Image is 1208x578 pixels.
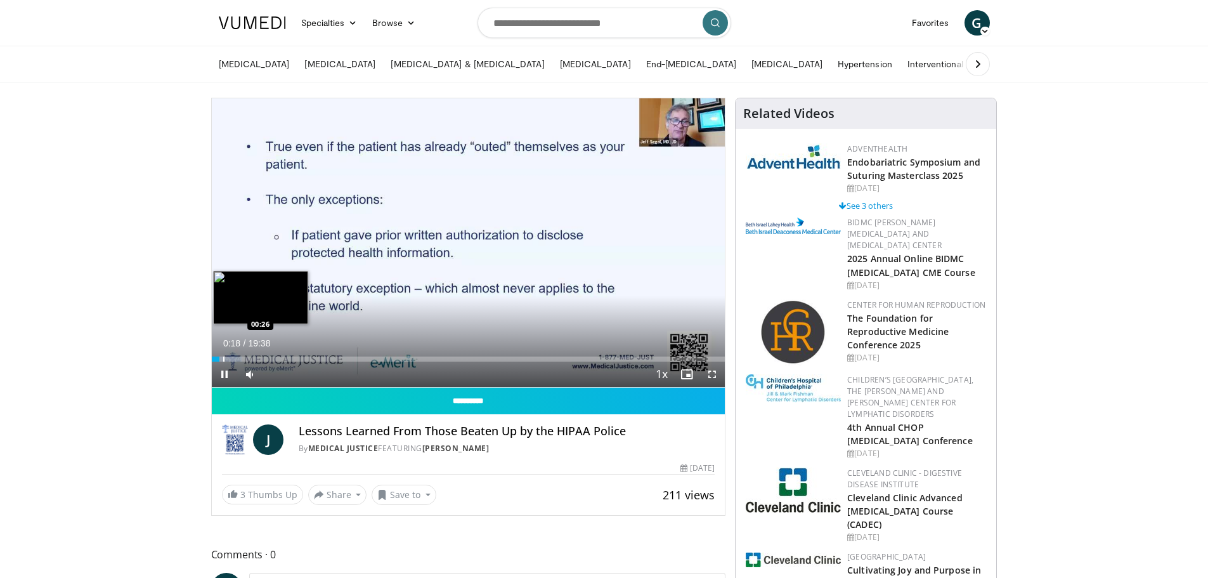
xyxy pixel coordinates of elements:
div: [DATE] [847,183,986,194]
span: Comments 0 [211,546,726,563]
a: 3 Thumbs Up [222,485,303,504]
a: Interventional Nephrology [900,51,1020,77]
img: 26c3db21-1732-4825-9e63-fd6a0021a399.jpg.150x105_q85_autocrop_double_scale_upscale_version-0.2.jpg [746,468,841,513]
a: Children’s [GEOGRAPHIC_DATA], The [PERSON_NAME] and [PERSON_NAME] Center for Lymphatic Disorders [847,374,973,419]
input: Search topics, interventions [477,8,731,38]
span: 211 views [663,487,715,502]
button: Mute [237,362,263,387]
a: BIDMC [PERSON_NAME][MEDICAL_DATA] and [MEDICAL_DATA] Center [847,217,942,251]
a: AdventHealth [847,143,907,154]
a: [MEDICAL_DATA] & [MEDICAL_DATA] [383,51,552,77]
a: Medical Justice [308,443,379,454]
a: Specialties [294,10,365,36]
button: Pause [212,362,237,387]
img: VuMedi Logo [219,16,286,29]
a: Hypertension [830,51,900,77]
a: See 3 others [839,200,893,211]
a: Endobariatric Symposium and Suturing Masterclass 2025 [847,156,980,181]
a: [MEDICAL_DATA] [552,51,639,77]
a: Cleveland Clinic Advanced [MEDICAL_DATA] Course (CADEC) [847,492,963,530]
img: Medical Justice [222,424,248,455]
video-js: Video Player [212,98,725,388]
a: Center for Human Reproduction [847,299,985,310]
div: [DATE] [847,448,986,459]
a: [GEOGRAPHIC_DATA] [847,551,926,562]
button: Playback Rate [649,362,674,387]
a: Browse [365,10,423,36]
span: 3 [240,489,245,501]
div: [DATE] [680,463,715,474]
img: c058e059-5986-4522-8e32-16b7599f4943.png.150x105_q85_autocrop_double_scale_upscale_version-0.2.png [760,299,827,366]
button: Share [308,485,367,505]
a: 2025 Annual Online BIDMC [MEDICAL_DATA] CME Course [847,253,975,278]
a: [MEDICAL_DATA] [297,51,383,77]
span: 0:18 [223,338,240,348]
a: [MEDICAL_DATA] [744,51,830,77]
div: [DATE] [847,280,986,291]
img: c96b19ec-a48b-46a9-9095-935f19585444.png.150x105_q85_autocrop_double_scale_upscale_version-0.2.png [746,218,841,234]
button: Fullscreen [699,362,725,387]
img: 5c3c682d-da39-4b33-93a5-b3fb6ba9580b.jpg.150x105_q85_autocrop_double_scale_upscale_version-0.2.jpg [746,143,841,169]
a: [PERSON_NAME] [422,443,490,454]
button: Enable picture-in-picture mode [674,362,699,387]
a: Cleveland Clinic - Digestive Disease Institute [847,468,962,490]
span: / [244,338,246,348]
img: image.jpeg [213,271,308,324]
img: ffa5faa8-5a43-44fb-9bed-3795f4b5ac57.jpg.150x105_q85_autocrop_double_scale_upscale_version-0.2.jpg [746,374,841,402]
a: The Foundation for Reproductive Medicine Conference 2025 [847,312,949,351]
h4: Related Videos [743,106,835,121]
div: [DATE] [847,352,986,364]
a: End-[MEDICAL_DATA] [639,51,744,77]
div: By FEATURING [299,443,715,454]
button: Save to [372,485,436,505]
a: 4th Annual CHOP [MEDICAL_DATA] Conference [847,421,973,447]
img: 1ef99228-8384-4f7a-af87-49a18d542794.png.150x105_q85_autocrop_double_scale_upscale_version-0.2.jpg [746,553,841,567]
a: [MEDICAL_DATA] [211,51,297,77]
a: J [253,424,283,455]
div: Progress Bar [212,357,725,362]
a: G [964,10,990,36]
h4: Lessons Learned From Those Beaten Up by the HIPAA Police [299,424,715,438]
div: [DATE] [847,532,986,543]
span: 19:38 [248,338,270,348]
a: Favorites [904,10,957,36]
